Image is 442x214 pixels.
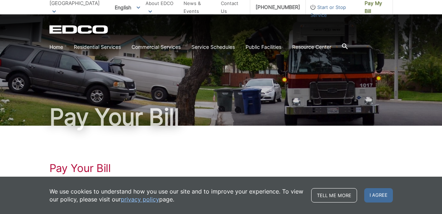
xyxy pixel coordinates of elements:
[49,43,63,51] a: Home
[132,43,181,51] a: Commercial Services
[311,188,357,203] a: Tell me more
[49,162,393,175] h1: Pay Your Bill
[121,195,159,203] a: privacy policy
[191,43,235,51] a: Service Schedules
[49,187,304,203] p: We use cookies to understand how you use our site and to improve your experience. To view our pol...
[74,43,121,51] a: Residential Services
[246,43,281,51] a: Public Facilities
[292,43,331,51] a: Resource Center
[49,25,109,34] a: EDCD logo. Return to the homepage.
[49,106,393,129] h1: Pay Your Bill
[109,1,146,13] span: English
[364,188,393,203] span: I agree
